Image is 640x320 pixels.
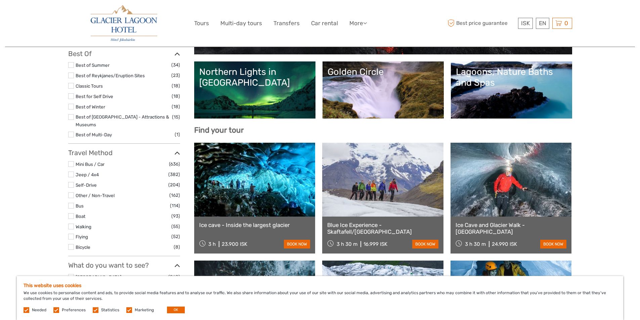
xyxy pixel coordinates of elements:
label: Marketing [135,307,154,313]
div: We use cookies to personalise content and ads, to provide social media features and to analyse ou... [17,276,623,320]
img: 2790-86ba44ba-e5e5-4a53-8ab7-28051417b7bc_logo_big.jpg [91,5,157,42]
a: Ice Cave and Glacier Walk - [GEOGRAPHIC_DATA] [456,222,567,235]
div: Lagoons, Nature Baths and Spas [456,66,567,88]
a: Best of Summer [76,62,110,68]
div: Northern Lights in [GEOGRAPHIC_DATA] [199,66,310,88]
h3: What do you want to see? [68,261,180,269]
div: EN [536,18,549,29]
span: 3 h 30 m [337,241,357,247]
a: Flying [76,234,88,239]
a: Mini Bus / Car [76,162,104,167]
a: Lagoons, Nature Baths and Spas [456,66,567,113]
a: Best of Reykjanes/Eruption Sites [76,73,145,78]
a: Best for Self Drive [76,94,113,99]
span: (34) [171,61,180,69]
span: (382) [168,171,180,178]
span: (18) [172,82,180,90]
label: Preferences [62,307,86,313]
a: book now [412,240,438,248]
span: 3 h 30 m [465,241,486,247]
span: (114) [170,202,180,210]
span: (18) [172,92,180,100]
span: (636) [169,160,180,168]
a: [GEOGRAPHIC_DATA] [76,274,121,280]
span: (15) [172,113,180,121]
label: Statistics [101,307,119,313]
span: (55) [171,223,180,230]
a: Blue Ice Experience - Skaftafell/[GEOGRAPHIC_DATA] [327,222,438,235]
a: Transfers [273,18,300,28]
span: (204) [168,181,180,189]
a: Bus [76,203,84,209]
a: Tours [194,18,209,28]
span: (52) [171,233,180,240]
div: Golden Circle [328,66,439,77]
span: (268) [168,273,180,281]
a: Self-Drive [76,182,97,188]
span: (162) [169,191,180,199]
h3: Travel Method [68,149,180,157]
a: Best of [GEOGRAPHIC_DATA] - Attractions & Museums [76,114,169,127]
b: Find your tour [194,126,244,135]
a: Golden Circle [328,66,439,113]
div: 23.900 ISK [222,241,247,247]
a: Other / Non-Travel [76,193,115,198]
div: 24.990 ISK [492,241,517,247]
span: Best price guarantee [446,18,516,29]
a: Ice cave - Inside the largest glacier [199,222,310,228]
h5: This website uses cookies [24,283,616,288]
span: (93) [171,212,180,220]
a: Car rental [311,18,338,28]
a: Multi-day tours [220,18,262,28]
span: ISK [521,20,530,27]
button: Open LiveChat chat widget [77,10,85,18]
span: (23) [171,72,180,79]
a: Best of Winter [76,104,105,109]
span: 0 [563,20,569,27]
span: (8) [174,243,180,251]
a: Northern Lights in [GEOGRAPHIC_DATA] [199,66,310,113]
span: (1) [175,131,180,138]
a: Best of Multi-Day [76,132,112,137]
label: Needed [32,307,46,313]
a: book now [540,240,566,248]
a: Bicycle [76,244,90,250]
p: We're away right now. Please check back later! [9,12,76,17]
a: Jeep / 4x4 [76,172,99,177]
button: OK [167,307,185,313]
a: book now [284,240,310,248]
a: Boat [76,214,85,219]
div: 16.999 ISK [364,241,387,247]
h3: Best Of [68,50,180,58]
span: (18) [172,103,180,110]
span: 3 h [208,241,216,247]
a: More [349,18,367,28]
a: Walking [76,224,91,229]
a: Classic Tours [76,83,103,89]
